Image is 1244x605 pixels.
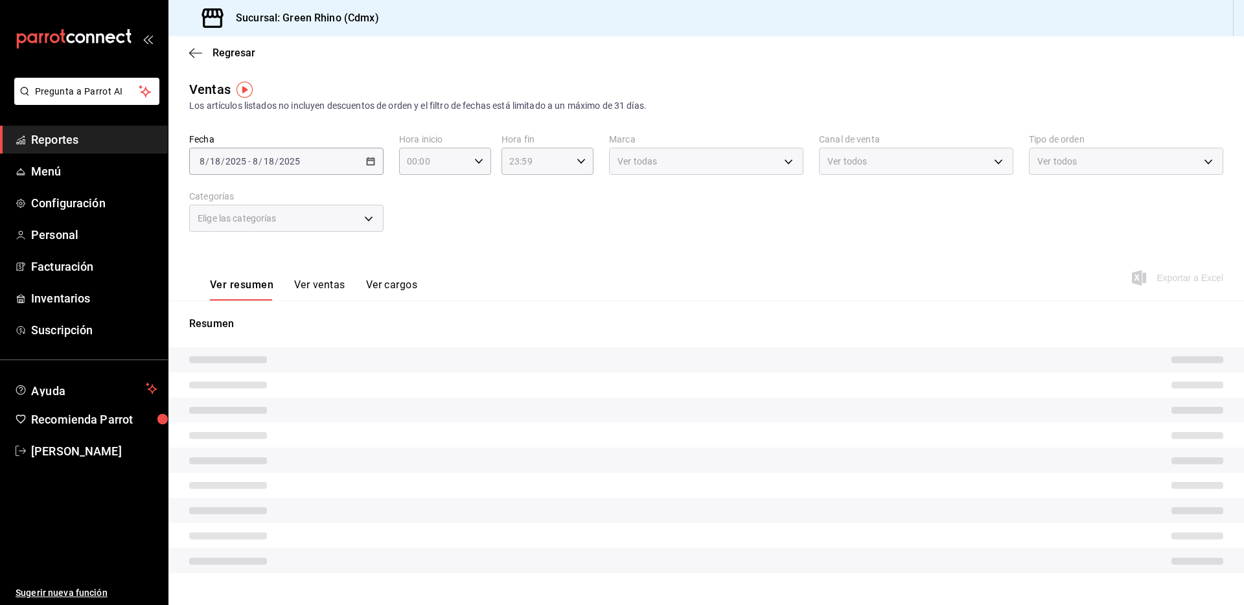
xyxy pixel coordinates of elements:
[252,156,259,166] input: --
[35,85,139,98] span: Pregunta a Parrot AI
[189,192,384,201] label: Categorías
[9,94,159,108] a: Pregunta a Parrot AI
[31,381,141,396] span: Ayuda
[31,194,157,212] span: Configuración
[609,135,803,144] label: Marca
[209,156,221,166] input: --
[189,80,231,99] div: Ventas
[189,99,1223,113] div: Los artículos listados no incluyen descuentos de orden y el filtro de fechas está limitado a un m...
[819,135,1013,144] label: Canal de venta
[199,156,205,166] input: --
[617,155,657,168] span: Ver todas
[1037,155,1077,168] span: Ver todos
[1029,135,1223,144] label: Tipo de orden
[366,279,418,301] button: Ver cargos
[31,131,157,148] span: Reportes
[31,321,157,339] span: Suscripción
[189,316,1223,332] p: Resumen
[259,156,262,166] span: /
[210,279,417,301] div: navigation tabs
[294,279,345,301] button: Ver ventas
[143,34,153,44] button: open_drawer_menu
[31,258,157,275] span: Facturación
[221,156,225,166] span: /
[189,47,255,59] button: Regresar
[501,135,593,144] label: Hora fin
[275,156,279,166] span: /
[205,156,209,166] span: /
[31,226,157,244] span: Personal
[31,442,157,460] span: [PERSON_NAME]
[248,156,251,166] span: -
[16,586,157,600] span: Sugerir nueva función
[279,156,301,166] input: ----
[189,135,384,144] label: Fecha
[31,411,157,428] span: Recomienda Parrot
[263,156,275,166] input: --
[225,156,247,166] input: ----
[236,82,253,98] img: Tooltip marker
[198,212,277,225] span: Elige las categorías
[399,135,491,144] label: Hora inicio
[14,78,159,105] button: Pregunta a Parrot AI
[225,10,379,26] h3: Sucursal: Green Rhino (Cdmx)
[31,290,157,307] span: Inventarios
[827,155,867,168] span: Ver todos
[210,279,273,301] button: Ver resumen
[31,163,157,180] span: Menú
[213,47,255,59] span: Regresar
